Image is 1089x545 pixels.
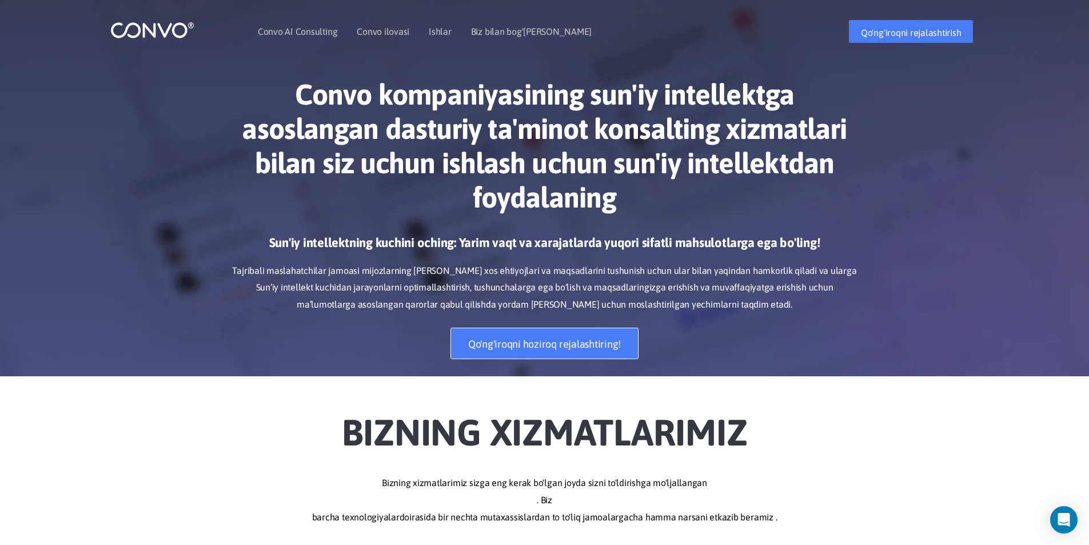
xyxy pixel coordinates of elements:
[242,78,847,214] font: Convo kompaniyasining sun'iy intellektga asoslangan dasturiy ta'minot konsalting xizmatlari bilan...
[1050,506,1078,534] div: Intercom Messenger-ni oching
[232,265,856,310] font: Tajribali maslahatchilar jamoasi mijozlarning [PERSON_NAME] xos ehtiyojlari va maqsadlarini tushu...
[471,27,592,36] a: Biz bilan bog'[PERSON_NAME]
[537,495,552,505] font: . Biz
[429,27,452,36] a: Ishlar
[258,27,337,36] a: Convo AI Consulting
[258,26,337,37] font: Convo AI Consulting
[468,338,621,350] font: Qo'ng'iroqni hoziroq rejalashtiring!
[357,26,409,37] font: Convo ilovasi
[342,411,748,453] font: Bizning xizmatlarimiz
[357,27,409,36] a: Convo ilovasi
[400,512,777,522] font: doirasida bir nechta mutaxassislardan to to'liq jamoalargacha hamma narsani etkazib beramiz .
[471,26,592,37] font: Biz bilan bog'[PERSON_NAME]
[849,20,974,43] a: Qo'ng'iroqni rejalashtirish
[382,478,707,488] font: Bizning xizmatlarimiz sizga eng kerak bo'lgan joyda sizni to'ldirishga mo'ljallangan
[429,26,452,37] font: Ishlar
[110,21,194,39] img: logo_1.png
[450,328,639,359] a: Qo'ng'iroqni hoziroq rejalashtiring!
[269,235,820,250] font: Sun'iy intellektning kuchini oching: Yarim vaqt va xarajatlarda yuqori sifatli mahsulotlarga ega ...
[861,27,962,38] font: Qo'ng'iroqni rejalashtirish
[312,512,400,522] font: barcha texnologiyalar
